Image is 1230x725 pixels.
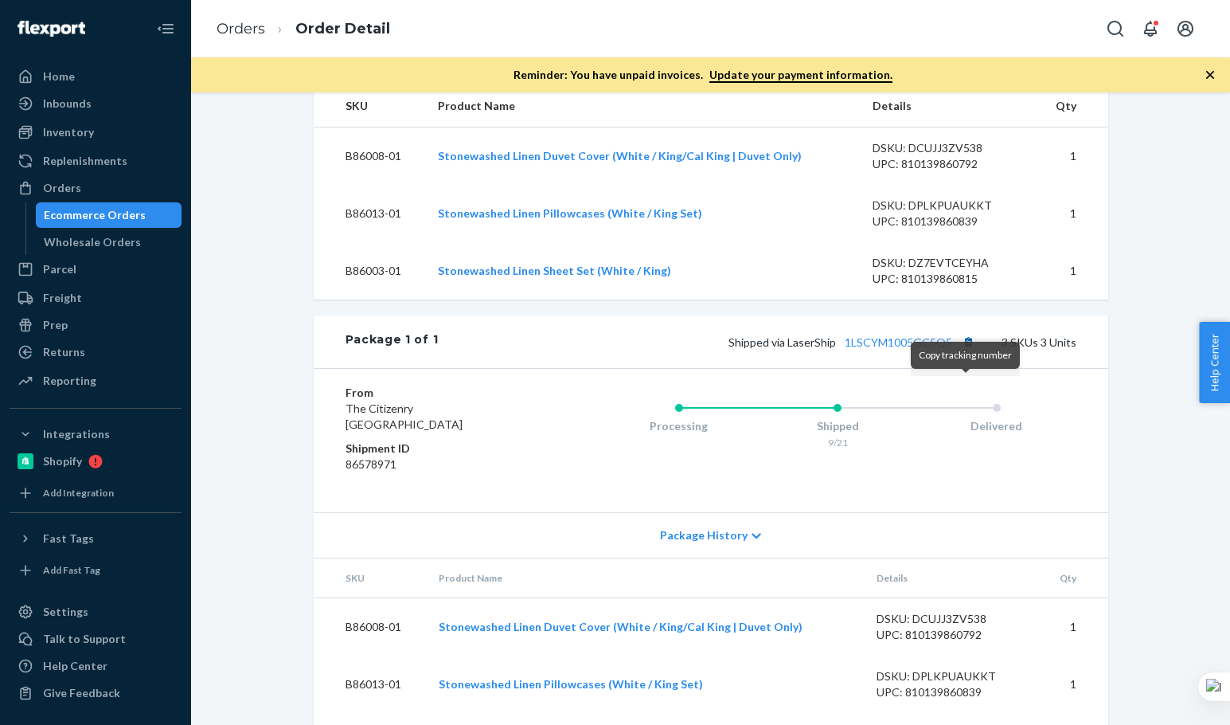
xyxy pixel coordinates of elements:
[1199,322,1230,403] button: Help Center
[346,331,439,352] div: Package 1 of 1
[18,21,85,37] img: Flexport logo
[43,124,94,140] div: Inventory
[860,85,1035,127] th: Details
[864,558,1039,598] th: Details
[10,257,182,282] a: Parcel
[10,558,182,583] a: Add Fast Tag
[873,271,1022,287] div: UPC: 810139860815
[426,558,864,598] th: Product Name
[425,85,860,127] th: Product Name
[1039,656,1108,713] td: 1
[43,604,88,620] div: Settings
[43,658,107,674] div: Help Center
[43,373,96,389] div: Reporting
[917,418,1076,434] div: Delivered
[314,558,427,598] th: SKU
[439,620,802,633] a: Stonewashed Linen Duvet Cover (White / King/Cal King | Duvet Only)
[728,335,979,349] span: Shipped via LaserShip
[10,91,182,116] a: Inbounds
[10,120,182,145] a: Inventory
[438,331,1076,352] div: 3 SKUs 3 Units
[873,198,1022,214] div: DSKU: DPLKPUAUKKT
[43,153,127,169] div: Replenishments
[10,148,182,174] a: Replenishments
[346,441,536,457] dt: Shipment ID
[513,67,892,83] p: Reminder: You have unpaid invoices.
[709,68,892,83] a: Update your payment information.
[43,453,82,469] div: Shopify
[43,631,126,647] div: Talk to Support
[10,421,182,447] button: Integrations
[10,480,182,506] a: Add Integration
[877,627,1026,643] div: UPC: 810139860792
[10,368,182,394] a: Reporting
[660,527,748,543] span: Package History
[1035,127,1108,186] td: 1
[1039,558,1108,598] th: Qty
[295,20,390,37] a: Order Detail
[10,449,182,474] a: Shopify
[10,626,182,652] a: Talk to Support
[599,418,759,434] div: Processing
[10,312,182,338] a: Prep
[10,64,182,89] a: Home
[959,331,979,352] button: Copy tracking number
[10,680,182,706] button: Give Feedback
[217,20,265,37] a: Orders
[1035,242,1108,300] td: 1
[346,402,463,431] span: The Citizenry [GEOGRAPHIC_DATA]
[873,214,1022,229] div: UPC: 810139860839
[150,13,182,45] button: Close Navigation
[758,436,917,449] div: 9/21
[873,156,1022,172] div: UPC: 810139860792
[314,85,426,127] th: SKU
[10,599,182,625] a: Settings
[43,180,81,196] div: Orders
[1035,85,1108,127] th: Qty
[43,317,68,333] div: Prep
[1169,13,1201,45] button: Open account menu
[314,656,427,713] td: B86013-01
[314,242,426,300] td: B86003-01
[1035,185,1108,242] td: 1
[36,229,182,255] a: Wholesale Orders
[877,611,1026,627] div: DSKU: DCUJJ3ZV538
[10,653,182,679] a: Help Center
[43,261,76,277] div: Parcel
[36,202,182,228] a: Ecommerce Orders
[43,96,92,112] div: Inbounds
[438,149,802,163] a: Stonewashed Linen Duvet Cover (White / King/Cal King | Duvet Only)
[204,6,403,53] ol: breadcrumbs
[845,335,952,349] a: 1LSCYM1005GC5Q5
[314,127,426,186] td: B86008-01
[346,385,536,401] dt: From
[873,140,1022,156] div: DSKU: DCUJJ3ZV538
[1134,13,1166,45] button: Open notifications
[10,285,182,311] a: Freight
[10,175,182,201] a: Orders
[1099,13,1131,45] button: Open Search Box
[438,264,671,277] a: Stonewashed Linen Sheet Set (White / King)
[43,69,75,84] div: Home
[877,668,1026,684] div: DSKU: DPLKPUAUKKT
[314,598,427,656] td: B86008-01
[877,684,1026,700] div: UPC: 810139860839
[43,685,120,701] div: Give Feedback
[10,526,182,551] button: Fast Tags
[43,426,110,442] div: Integrations
[919,349,1012,361] span: Copy tracking number
[44,234,141,250] div: Wholesale Orders
[43,563,100,577] div: Add Fast Tag
[44,207,146,223] div: Ecommerce Orders
[758,418,917,434] div: Shipped
[43,344,85,360] div: Returns
[10,339,182,365] a: Returns
[43,531,94,547] div: Fast Tags
[346,457,536,472] dd: 86578971
[438,206,702,220] a: Stonewashed Linen Pillowcases (White / King Set)
[439,677,703,691] a: Stonewashed Linen Pillowcases (White / King Set)
[873,255,1022,271] div: DSKU: DZ7EVTCEYHA
[314,185,426,242] td: B86013-01
[43,290,82,306] div: Freight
